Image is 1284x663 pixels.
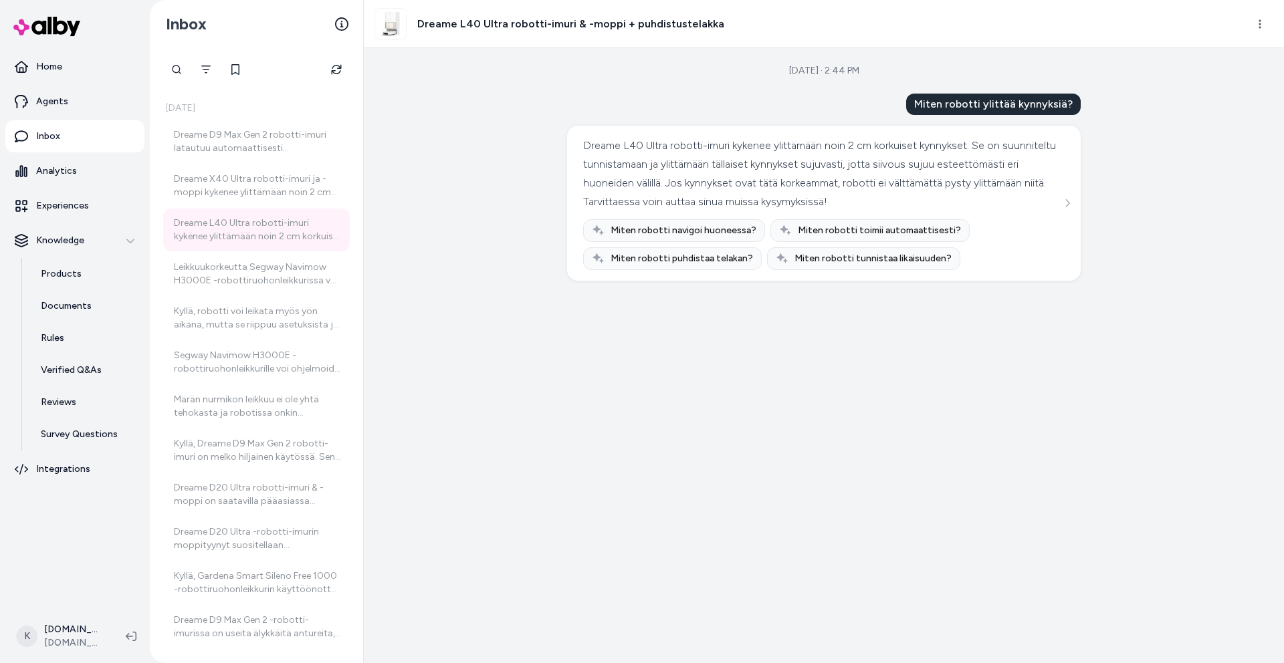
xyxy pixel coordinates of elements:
[417,16,724,32] h3: Dreame L40 Ultra robotti-imuri & -moppi + puhdistustelakka
[163,473,350,516] a: Dreame D20 Ultra robotti-imuri & -moppi on saatavilla pääasiassa valkoisena. Mustaa värivaihtoeht...
[27,386,144,418] a: Reviews
[375,9,406,39] img: Dreame-L40-Ultra-1.jpg
[163,253,350,295] a: Leikkuukorkeutta Segway Navimow H3000E -robottiruohonleikkurissa voi säätää helposti mobiilisovel...
[163,606,350,648] a: Dreame D9 Max Gen 2 -robotti-imurissa on useita älykkäitä antureita, jotka auttavat sitä navigoim...
[174,217,342,243] div: Dreame L40 Ultra robotti-imuri kykenee ylittämään noin 2 cm korkuiset kynnykset. Se on suunnitelt...
[193,56,219,83] button: Filter
[41,364,102,377] p: Verified Q&As
[36,60,62,74] p: Home
[163,164,350,207] a: Dreame X40 Ultra robotti-imuri ja -moppi kykenee ylittämään noin 2 cm korkuiset kynnykset. Jos si...
[41,396,76,409] p: Reviews
[5,190,144,222] a: Experiences
[174,437,342,464] div: Kyllä, Dreame D9 Max Gen 2 robotti-imuri on melko hiljainen käytössä. Sen äänitaso on noin 58 dB,...
[794,252,952,265] span: Miten robotti tunnistaa likaisuuden?
[41,331,64,345] p: Rules
[36,462,90,476] p: Integrations
[906,94,1081,115] div: Miten robotti ylittää kynnyksiä?
[163,429,350,472] a: Kyllä, Dreame D9 Max Gen 2 robotti-imuri on melko hiljainen käytössä. Sen äänitaso on noin 58 dB,...
[174,614,342,640] div: Dreame D9 Max Gen 2 -robotti-imurissa on useita älykkäitä antureita, jotka auttavat sitä navigoim...
[174,481,342,508] div: Dreame D20 Ultra robotti-imuri & -moppi on saatavilla pääasiassa valkoisena. Mustaa värivaihtoeht...
[798,224,961,237] span: Miten robotti toimii automaattisesti?
[5,86,144,118] a: Agents
[36,234,84,247] p: Knowledge
[41,267,82,281] p: Products
[174,261,342,287] div: Leikkuukorkeutta Segway Navimow H3000E -robottiruohonleikkurissa voi säätää helposti mobiilisovel...
[163,341,350,384] a: Segway Navimow H3000E -robottiruohonleikkurille voi ohjelmoida useita erillisiä leikkuualueita. J...
[174,172,342,199] div: Dreame X40 Ultra robotti-imuri ja -moppi kykenee ylittämään noin 2 cm korkuiset kynnykset. Jos si...
[16,626,37,647] span: K
[5,225,144,257] button: Knowledge
[323,56,350,83] button: Refresh
[27,354,144,386] a: Verified Q&As
[36,95,68,108] p: Agents
[36,199,89,213] p: Experiences
[174,525,342,552] div: Dreame D20 Ultra -robotti-imurin moppityynyt suositellaan vaihdettavaksi noin 1–3 kuukauden välei...
[163,120,350,163] a: Dreame D9 Max Gen 2 robotti-imuri latautuu automaattisesti latausasemallaan. Kun akun varaus alka...
[163,297,350,340] a: Kyllä, robotti voi leikata myös yön aikana, mutta se riippuu asetuksista ja siitä, onko alueen va...
[174,349,342,376] div: Segway Navimow H3000E -robottiruohonleikkurille voi ohjelmoida useita erillisiä leikkuualueita. J...
[789,64,859,78] div: [DATE] · 2:44 PM
[174,569,342,596] div: Kyllä, Gardena Smart Sileno Free 1000 -robottiruohonleikkurin käyttöönotto on suunniteltu helpoks...
[44,623,104,636] p: [DOMAIN_NAME] Shopify
[13,17,80,36] img: alby Logo
[611,252,753,265] span: Miten robotti puhdistaa telakan?
[36,164,77,178] p: Analytics
[5,453,144,485] a: Integrations
[163,561,350,604] a: Kyllä, Gardena Smart Sileno Free 1000 -robottiruohonleikkurin käyttöönotto on suunniteltu helpoks...
[36,130,60,143] p: Inbox
[5,155,144,187] a: Analytics
[27,290,144,322] a: Documents
[44,636,104,650] span: [DOMAIN_NAME]
[611,224,756,237] span: Miten robotti navigoi huoneessa?
[166,14,207,34] h2: Inbox
[27,322,144,354] a: Rules
[163,385,350,428] a: Märän nurmikon leikkuu ei ole yhtä tehokasta ja robotissa onkin sadeanturi, joka tunnistaa sateen...
[8,615,115,658] button: K[DOMAIN_NAME] Shopify[DOMAIN_NAME]
[27,258,144,290] a: Products
[174,128,342,155] div: Dreame D9 Max Gen 2 robotti-imuri latautuu automaattisesti latausasemallaan. Kun akun varaus alka...
[174,305,342,331] div: Kyllä, robotti voi leikata myös yön aikana, mutta se riippuu asetuksista ja siitä, onko alueen va...
[1059,195,1075,211] button: See more
[583,136,1061,211] div: Dreame L40 Ultra robotti-imuri kykenee ylittämään noin 2 cm korkuiset kynnykset. Se on suunnitelt...
[163,102,350,115] p: [DATE]
[41,299,92,313] p: Documents
[163,209,350,251] a: Dreame L40 Ultra robotti-imuri kykenee ylittämään noin 2 cm korkuiset kynnykset. Se on suunnitelt...
[5,120,144,152] a: Inbox
[27,418,144,450] a: Survey Questions
[174,393,342,420] div: Märän nurmikon leikkuu ei ole yhtä tehokasta ja robotissa onkin sadeanturi, joka tunnistaa sateen...
[5,51,144,83] a: Home
[41,428,118,441] p: Survey Questions
[163,517,350,560] a: Dreame D20 Ultra -robotti-imurin moppityynyt suositellaan vaihdettavaksi noin 1–3 kuukauden välei...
